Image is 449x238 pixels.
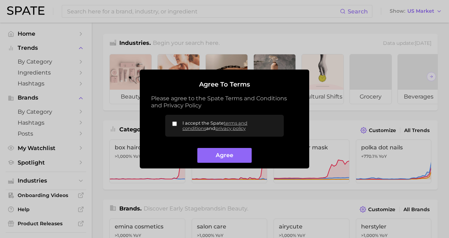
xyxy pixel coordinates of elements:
[197,148,251,163] button: Agree
[182,120,278,131] span: I accept the Spate and
[215,126,246,131] a: privacy policy
[151,95,298,109] p: Please agree to the Spate Terms and Conditions and Privacy Policy
[182,120,247,131] a: terms and conditions
[172,121,177,126] input: I accept the Spateterms and conditionsandprivacy policy
[151,81,298,89] h2: Agree to Terms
